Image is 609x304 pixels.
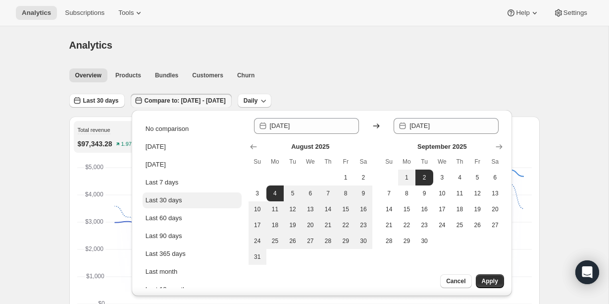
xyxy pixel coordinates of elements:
[337,185,355,201] button: Friday August 8 2025
[563,9,587,17] span: Settings
[253,253,262,261] span: 31
[75,71,101,79] span: Overview
[380,201,398,217] button: Sunday September 14 2025
[302,201,319,217] button: Wednesday August 13 2025
[490,158,500,166] span: Sa
[341,237,351,245] span: 29
[22,9,51,17] span: Analytics
[146,213,182,223] div: Last 60 days
[237,71,254,79] span: Churn
[253,189,262,197] span: 3
[249,249,266,265] button: Sunday August 31 2025
[419,189,429,197] span: 9
[575,260,599,284] div: Open Intercom Messenger
[433,201,451,217] button: Wednesday September 17 2025
[468,201,486,217] button: Friday September 19 2025
[78,127,110,133] span: Total revenue
[398,201,416,217] button: Monday September 15 2025
[249,154,266,170] th: Sunday
[16,6,57,20] button: Analytics
[492,140,506,154] button: Show next month, October 2025
[358,221,368,229] span: 23
[415,217,433,233] button: Tuesday September 23 2025
[143,264,242,280] button: Last month
[451,217,469,233] button: Thursday September 25 2025
[380,154,398,170] th: Sunday
[143,210,242,226] button: Last 60 days
[249,201,266,217] button: Sunday August 10 2025
[490,205,500,213] span: 20
[384,237,394,245] span: 28
[146,249,186,259] div: Last 365 days
[380,185,398,201] button: Sunday September 7 2025
[284,233,302,249] button: Tuesday August 26 2025
[146,142,166,152] div: [DATE]
[319,201,337,217] button: Thursday August 14 2025
[516,9,529,17] span: Help
[305,221,315,229] span: 20
[402,221,412,229] span: 22
[415,170,433,185] button: End of range Tuesday September 2 2025
[455,174,465,182] span: 4
[440,274,471,288] button: Cancel
[468,170,486,185] button: Friday September 5 2025
[85,245,103,252] text: $2,000
[118,9,134,17] span: Tools
[358,237,368,245] span: 30
[305,158,315,166] span: We
[323,205,333,213] span: 14
[398,233,416,249] button: Monday September 29 2025
[146,195,182,205] div: Last 30 days
[78,139,112,149] p: $97,343.28
[270,158,280,166] span: Mo
[476,274,504,288] button: Apply
[270,205,280,213] span: 11
[85,191,103,198] text: $4,000
[266,201,284,217] button: Monday August 11 2025
[433,170,451,185] button: Wednesday September 3 2025
[270,237,280,245] span: 25
[455,158,465,166] span: Th
[486,154,504,170] th: Saturday
[500,6,545,20] button: Help
[143,228,242,244] button: Last 90 days
[65,9,104,17] span: Subscriptions
[305,189,315,197] span: 6
[415,185,433,201] button: Tuesday September 9 2025
[402,174,412,182] span: 1
[419,158,429,166] span: Tu
[319,217,337,233] button: Thursday August 21 2025
[490,221,500,229] span: 27
[112,6,150,20] button: Tools
[384,221,394,229] span: 21
[446,277,465,285] span: Cancel
[433,154,451,170] th: Wednesday
[468,217,486,233] button: Friday September 26 2025
[146,160,166,170] div: [DATE]
[288,221,298,229] span: 19
[337,170,355,185] button: Friday August 1 2025
[266,217,284,233] button: Monday August 18 2025
[143,192,242,208] button: Last 30 days
[490,189,500,197] span: 13
[305,205,315,213] span: 13
[266,185,284,201] button: Start of range Monday August 4 2025
[270,189,280,197] span: 4
[323,221,333,229] span: 21
[247,140,260,154] button: Show previous month, July 2025
[143,157,242,173] button: [DATE]
[86,273,104,280] text: $1,000
[83,97,119,105] span: Last 30 days
[302,154,319,170] th: Wednesday
[455,189,465,197] span: 11
[482,277,498,285] span: Apply
[253,237,262,245] span: 24
[358,174,368,182] span: 2
[451,154,469,170] th: Thursday
[266,154,284,170] th: Monday
[284,185,302,201] button: Tuesday August 5 2025
[143,139,242,155] button: [DATE]
[472,174,482,182] span: 5
[358,158,368,166] span: Sa
[468,185,486,201] button: Friday September 12 2025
